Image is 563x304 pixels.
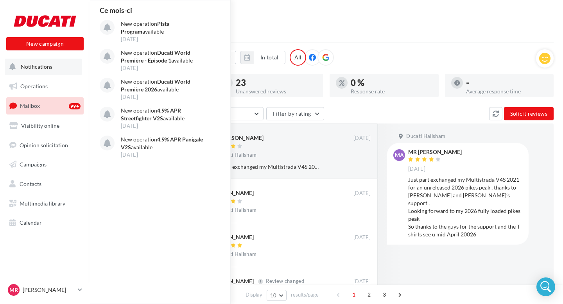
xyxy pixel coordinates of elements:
[5,215,85,231] a: Calendar
[236,89,317,94] div: Unanswered reviews
[408,166,425,173] span: [DATE]
[5,176,85,192] a: Contacts
[210,277,254,285] div: [PERSON_NAME]
[395,151,404,159] span: MA
[23,286,75,294] p: [PERSON_NAME]
[69,103,81,109] div: 99+
[9,286,18,294] span: MR
[20,141,68,148] span: Opinion solicitation
[240,51,285,64] button: In total
[291,291,319,299] span: results/page
[217,207,256,214] span: Ducati Hailsham
[254,51,285,64] button: In total
[466,79,548,87] div: -
[466,89,548,94] div: Average response time
[5,156,85,173] a: Campaigns
[210,163,320,171] div: Just part exchanged my Multistrada V4S 2021 for an unreleased 2026 pikes peak , thanks to [PERSON...
[217,152,256,159] span: Ducati Hailsham
[351,79,432,87] div: 0 %
[266,107,324,120] button: Filter by rating
[20,102,40,109] span: Mailbox
[6,37,84,50] button: New campaign
[353,135,371,142] span: [DATE]
[378,288,391,301] span: 3
[20,219,42,226] span: Calendar
[348,288,360,301] span: 1
[210,233,254,241] div: [PERSON_NAME]
[363,288,375,301] span: 2
[6,283,84,297] a: MR [PERSON_NAME]
[5,97,85,114] a: Mailbox99+
[406,133,445,140] span: Ducati Hailsham
[210,189,254,197] div: [PERSON_NAME]
[5,118,85,134] a: Visibility online
[5,78,85,95] a: Operations
[21,63,52,70] span: Notifications
[353,234,371,241] span: [DATE]
[408,176,522,238] div: Just part exchanged my Multistrada V4S 2021 for an unreleased 2026 pikes peak , thanks to [PERSON...
[353,278,371,285] span: [DATE]
[5,195,85,212] a: Multimedia library
[20,161,47,168] span: Campaigns
[236,79,317,87] div: 23
[20,181,41,187] span: Contacts
[536,277,555,296] div: Open Intercom Messenger
[5,137,85,154] a: Opinion solicitation
[20,83,48,89] span: Operations
[351,89,432,94] div: Response rate
[246,291,262,299] span: Display
[5,59,82,75] button: Notifications
[408,149,462,155] div: MR [PERSON_NAME]
[266,278,304,284] span: Review changed
[267,290,287,301] button: 10
[290,49,306,66] div: All
[20,200,65,207] span: Multimedia library
[353,190,371,197] span: [DATE]
[21,122,59,129] span: Visibility online
[270,292,277,299] span: 10
[217,251,256,258] span: Ducati Hailsham
[504,107,554,120] button: Solicit reviews
[99,13,554,24] div: Inbox
[210,134,264,142] div: MR [PERSON_NAME]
